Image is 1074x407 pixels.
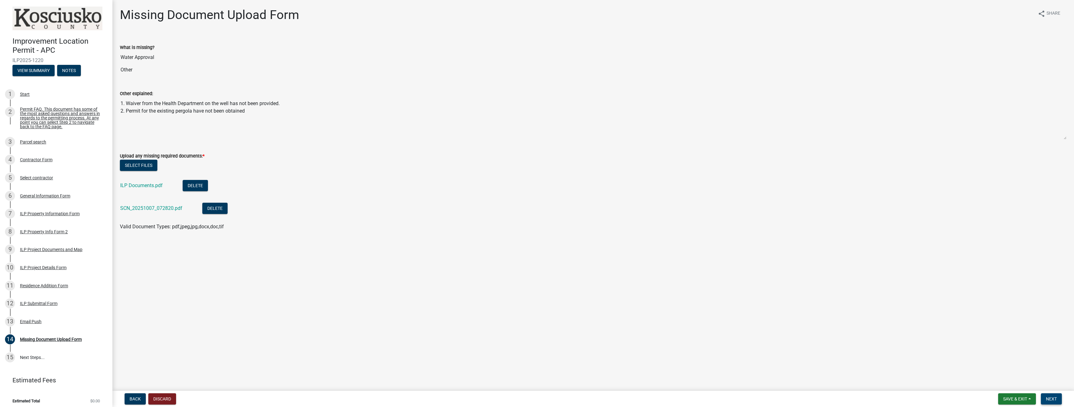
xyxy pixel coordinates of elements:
[5,263,15,273] div: 10
[20,92,30,96] div: Start
[5,155,15,165] div: 4
[120,154,204,158] label: Upload any missing required documents:
[20,265,67,270] div: ILP Project Details Form
[120,182,163,188] a: ILP Documents.pdf
[20,140,46,144] div: Parcel search
[5,137,15,147] div: 3
[5,317,15,327] div: 13
[120,97,1067,140] textarea: 1. Waiver from the Health Department on the well has not been provided. 2. Permit for the existin...
[5,374,102,386] a: Estimated Fees
[5,107,15,117] div: 2
[5,209,15,219] div: 7
[1033,7,1065,20] button: shareShare
[5,281,15,291] div: 11
[20,247,82,252] div: ILP Project Documents and Map
[20,337,82,342] div: Missing Document Upload Form
[120,46,155,50] label: What is missing?
[5,298,15,308] div: 12
[1038,10,1045,17] i: share
[20,176,53,180] div: Select contractor
[120,92,153,96] label: Other explained:
[20,157,52,162] div: Contractor Form
[57,68,81,73] wm-modal-confirm: Notes
[202,206,228,212] wm-modal-confirm: Delete Document
[20,230,68,234] div: ILP Property Info Form 2
[5,245,15,254] div: 9
[5,191,15,201] div: 6
[20,319,42,324] div: Email Push
[202,203,228,214] button: Delete
[183,183,208,189] wm-modal-confirm: Delete Document
[20,283,68,288] div: Residence Addition Form
[5,334,15,344] div: 14
[57,65,81,76] button: Notes
[148,393,176,405] button: Discard
[5,352,15,362] div: 15
[120,7,299,22] h1: Missing Document Upload Form
[12,37,107,55] h4: Improvement Location Permit - APC
[1041,393,1062,405] button: Next
[20,194,70,198] div: General Information Form
[5,227,15,237] div: 8
[120,160,157,171] button: Select files
[1047,10,1060,17] span: Share
[20,107,102,129] div: Permit FAQ. This document has some of the most asked questions and answers in regards to the perm...
[125,393,146,405] button: Back
[120,224,224,230] span: Valid Document Types: pdf,jpeg,jpg,docx,doc,tif
[20,211,80,216] div: ILP Property Information Form
[90,399,100,403] span: $0.00
[5,173,15,183] div: 5
[998,393,1036,405] button: Save & Exit
[12,399,40,403] span: Estimated Total
[183,180,208,191] button: Delete
[20,301,57,306] div: ILP Submittal Form
[130,396,141,401] span: Back
[12,7,102,30] img: Kosciusko County, Indiana
[120,205,182,211] a: SCN_20251007_072820.pdf
[1046,396,1057,401] span: Next
[12,57,100,63] span: ILP2025-1220
[12,68,55,73] wm-modal-confirm: Summary
[1003,396,1027,401] span: Save & Exit
[5,89,15,99] div: 1
[12,65,55,76] button: View Summary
